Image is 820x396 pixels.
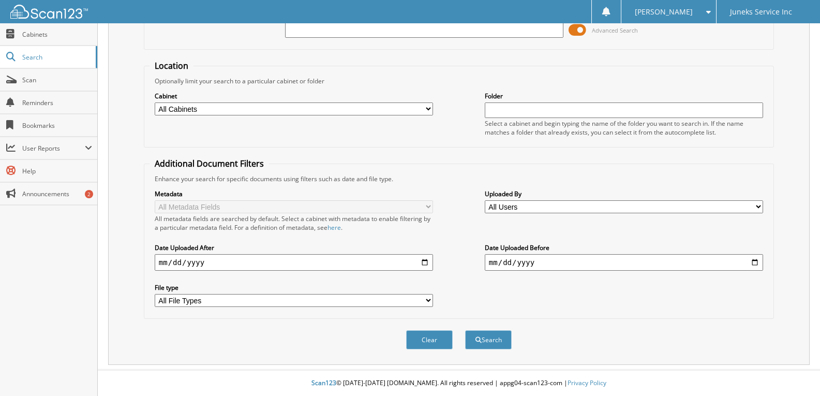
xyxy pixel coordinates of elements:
[311,378,336,387] span: Scan123
[85,190,93,198] div: 2
[327,223,341,232] a: here
[730,9,792,15] span: Juneks Service Inc
[10,5,88,19] img: scan123-logo-white.svg
[22,76,92,84] span: Scan
[22,189,92,198] span: Announcements
[465,330,512,349] button: Search
[155,254,433,271] input: start
[150,77,768,85] div: Optionally limit your search to a particular cabinet or folder
[155,243,433,252] label: Date Uploaded After
[485,254,763,271] input: end
[485,189,763,198] label: Uploaded By
[22,144,85,153] span: User Reports
[22,98,92,107] span: Reminders
[98,371,820,396] div: © [DATE]-[DATE] [DOMAIN_NAME]. All rights reserved | appg04-scan123-com |
[768,346,820,396] iframe: Chat Widget
[22,121,92,130] span: Bookmarks
[155,189,433,198] label: Metadata
[568,378,606,387] a: Privacy Policy
[22,53,91,62] span: Search
[485,243,763,252] label: Date Uploaded Before
[485,92,763,100] label: Folder
[150,158,269,169] legend: Additional Document Filters
[406,330,453,349] button: Clear
[155,214,433,232] div: All metadata fields are searched by default. Select a cabinet with metadata to enable filtering b...
[592,26,638,34] span: Advanced Search
[150,60,193,71] legend: Location
[22,30,92,39] span: Cabinets
[150,174,768,183] div: Enhance your search for specific documents using filters such as date and file type.
[155,92,433,100] label: Cabinet
[635,9,693,15] span: [PERSON_NAME]
[22,167,92,175] span: Help
[485,119,763,137] div: Select a cabinet and begin typing the name of the folder you want to search in. If the name match...
[155,283,433,292] label: File type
